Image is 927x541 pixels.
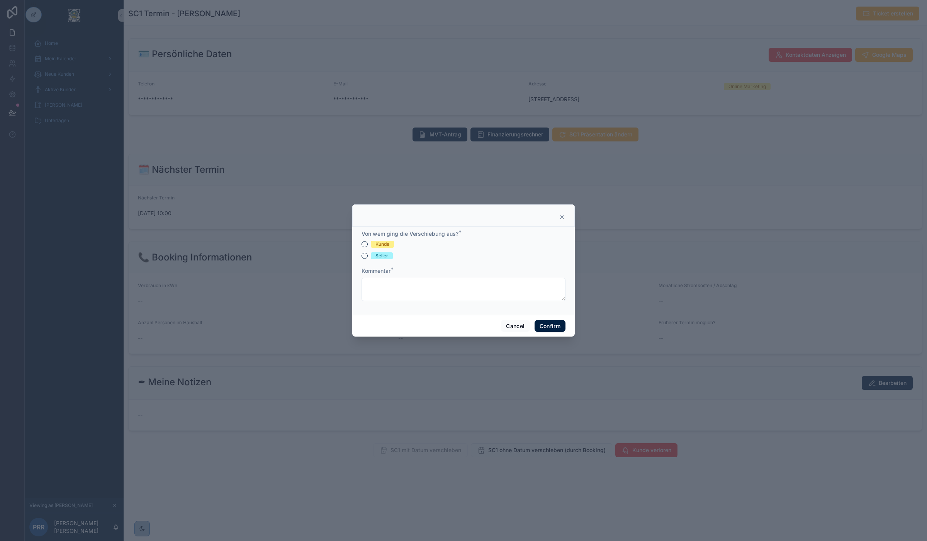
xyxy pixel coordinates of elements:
[362,267,390,274] span: Kommentar
[362,230,458,237] span: Von wem ging die Verschiebung aus?
[501,320,530,332] button: Cancel
[535,320,565,332] button: Confirm
[375,252,388,259] div: Seller
[375,241,389,248] div: Kunde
